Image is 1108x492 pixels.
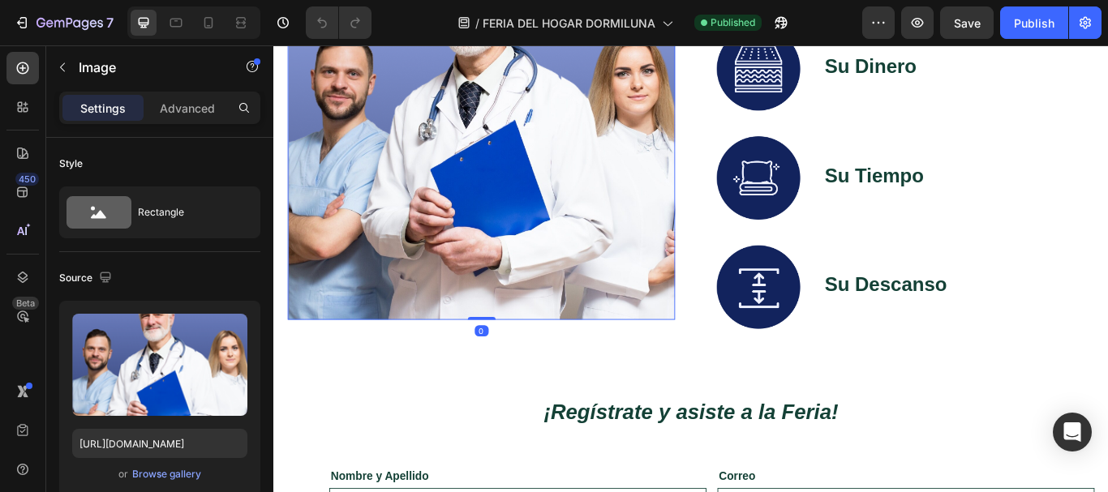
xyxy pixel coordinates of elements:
[79,58,217,77] p: Image
[80,100,126,117] p: Settings
[118,464,128,484] span: or
[12,297,39,310] div: Beta
[59,156,83,171] div: Style
[72,429,247,458] input: https://example.com/image.jpg
[642,12,749,37] strong: Su Dinero
[131,466,202,482] button: Browse gallery
[642,267,785,292] strong: Su Descanso
[315,414,659,441] strong: ¡Regístrate y asiste a la Feria!
[15,173,39,186] div: 450
[72,314,247,416] img: preview-image
[475,15,479,32] span: /
[940,6,994,39] button: Save
[273,45,1108,492] iframe: Design area
[234,327,251,340] div: 0
[1014,15,1054,32] div: Publish
[1000,6,1068,39] button: Publish
[160,100,215,117] p: Advanced
[106,13,114,32] p: 7
[517,106,614,203] img: gempages_577618190977204924-7b52efac-4f8b-4185-b9cd-9992ed470e3a.png
[59,267,115,289] div: Source
[138,194,237,231] div: Rectangle
[954,16,981,30] span: Save
[1053,413,1092,451] div: Open Intercom Messenger
[306,6,371,39] div: Undo/Redo
[6,6,121,39] button: 7
[517,233,614,331] img: gempages_577618190977204924-9480ef4f-b8e7-4950-84dc-081a61c43a24.png
[483,15,655,32] span: FERIA DEL HOGAR DORMILUNA
[642,139,758,165] strong: Su Tiempo
[132,467,201,481] div: Browse gallery
[711,15,755,30] span: Published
